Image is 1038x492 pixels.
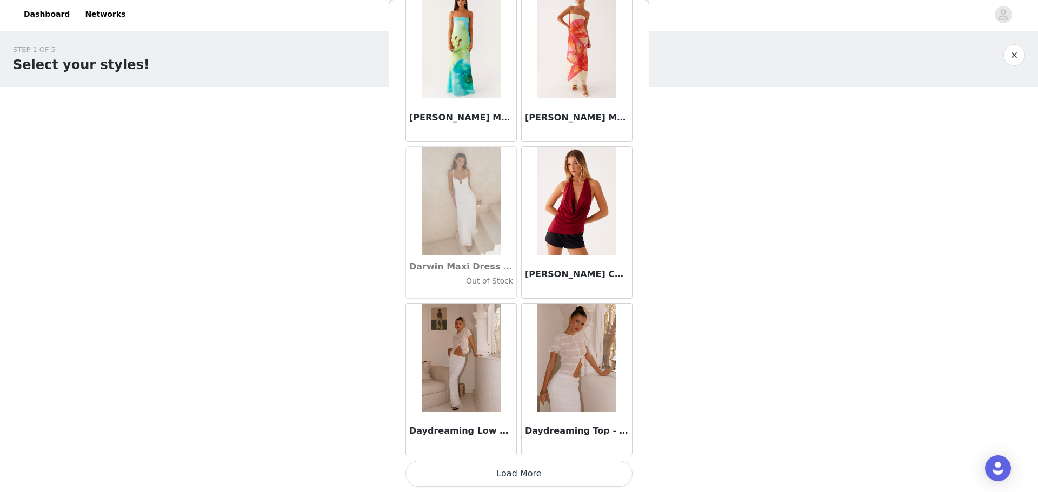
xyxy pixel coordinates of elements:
[409,260,513,273] h3: Darwin Maxi Dress - White
[409,424,513,437] h3: Daydreaming Low Rise Maxi Skirt - White
[13,44,150,55] div: STEP 1 OF 5
[409,111,513,124] h3: [PERSON_NAME] Maxi Dress - Turquoise Floral
[17,2,76,26] a: Dashboard
[525,424,629,437] h3: Daydreaming Top - White
[422,304,500,412] img: Daydreaming Low Rise Maxi Skirt - White
[409,275,513,287] h4: Out of Stock
[525,268,629,281] h3: [PERSON_NAME] Cowl Top - Red
[537,147,616,255] img: Dasha Cowl Top - Red
[78,2,132,26] a: Networks
[985,455,1011,481] div: Open Intercom Messenger
[422,147,500,255] img: Darwin Maxi Dress - White
[537,304,616,412] img: Daydreaming Top - White
[405,461,633,487] button: Load More
[525,111,629,124] h3: [PERSON_NAME] Maxi Dress - Yellow Floral
[998,6,1008,23] div: avatar
[13,55,150,75] h1: Select your styles!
